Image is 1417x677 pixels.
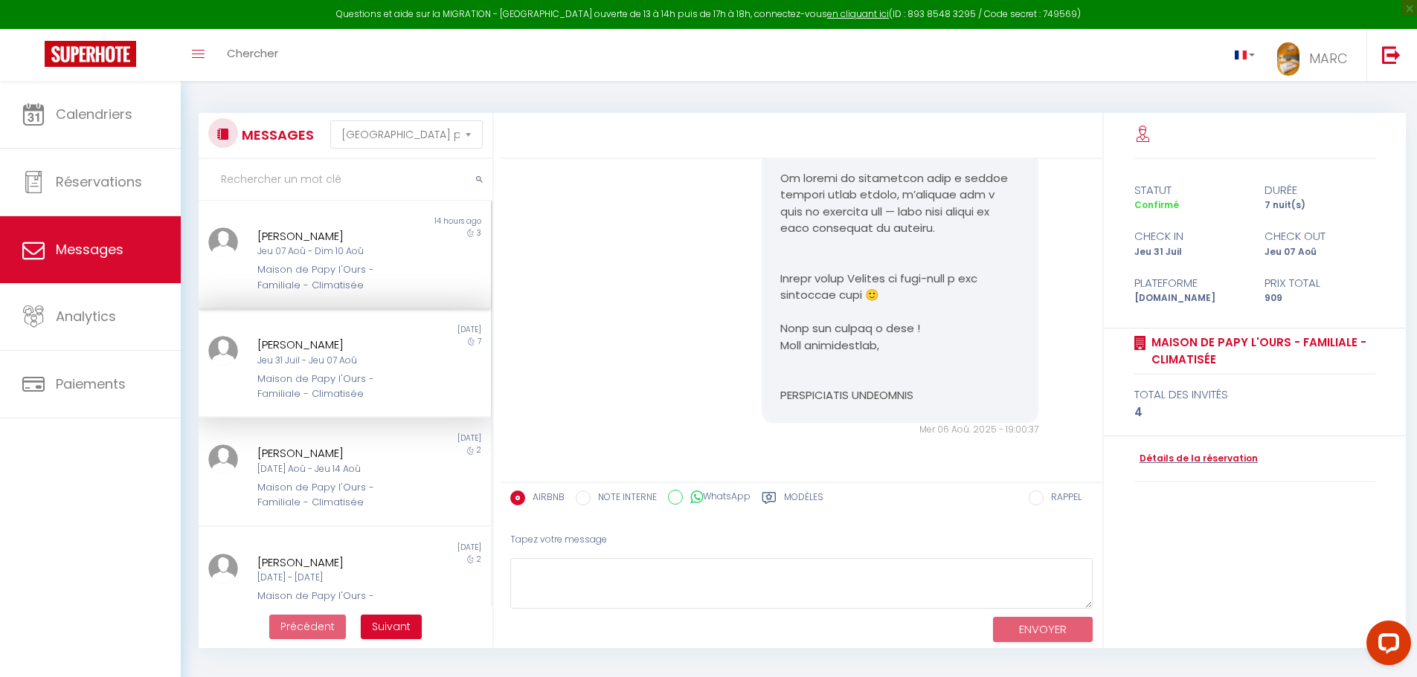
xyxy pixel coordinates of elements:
[477,227,481,239] span: 3
[784,490,823,509] label: Modèles
[361,615,422,640] button: Next
[1134,198,1179,211] span: Confirmé
[478,336,481,347] span: 7
[208,554,238,583] img: ...
[1355,615,1417,677] iframe: LiveChat chat widget
[1125,227,1255,245] div: check in
[257,262,408,293] div: Maison de Papy l'Ours - Familiale - Climatisée
[257,554,408,571] div: [PERSON_NAME]
[257,444,408,462] div: [PERSON_NAME]
[257,589,408,619] div: Maison de Papy l'Ours - Familiale - Climatisée
[1266,29,1366,81] a: ... MARC
[683,490,751,506] label: WhatsApp
[208,227,238,257] img: ...
[1125,245,1255,259] div: Jeu 31 Juil
[257,462,408,476] div: [DATE] Aoû - Jeu 14 Aoû
[227,45,278,61] span: Chercher
[1255,274,1385,292] div: Prix total
[1134,386,1376,404] div: total des invités
[56,172,142,191] span: Réservations
[1146,334,1376,369] a: Maison de Papy l'Ours - Familiale - Climatisée
[208,336,238,366] img: ...
[56,105,132,123] span: Calendriers
[257,354,408,368] div: Jeu 31 Juil - Jeu 07 Aoû
[257,372,408,402] div: Maison de Papy l'Ours - Familiale - Climatisée
[1255,181,1385,199] div: durée
[591,490,657,507] label: NOTE INTERNE
[257,244,408,259] div: Jeu 07 Aoû - Dim 10 Aoû
[1255,227,1385,245] div: check out
[56,307,116,325] span: Analytics
[477,554,481,565] span: 2
[45,41,136,67] img: Super Booking
[257,336,408,354] div: [PERSON_NAME]
[257,480,408,511] div: Maison de Papy l'Ours - Familiale - Climatisée
[1125,181,1255,199] div: statut
[1277,42,1299,76] img: ...
[208,444,238,474] img: ...
[269,615,346,640] button: Previous
[1125,274,1255,292] div: Plateforme
[525,490,565,507] label: AIRBNB
[238,118,314,152] h3: MESSAGES
[344,542,490,554] div: [DATE]
[344,216,490,227] div: 14 hours ago
[344,433,490,444] div: [DATE]
[1255,198,1385,213] div: 7 nuit(s)
[1309,49,1348,68] span: MARC
[216,29,289,81] a: Chercher
[56,375,126,393] span: Paiements
[827,7,889,20] a: en cliquant ici
[762,423,1038,437] div: Mer 06 Aoû. 2025 - 19:00:37
[344,324,490,336] div: [DATE]
[1134,452,1258,466] a: Détails de la réservation
[1134,404,1376,421] div: 4
[1255,245,1385,259] div: Jeu 07 Aoû
[1125,291,1255,305] div: [DOMAIN_NAME]
[199,159,492,201] input: Rechercher un mot clé
[257,227,408,245] div: [PERSON_NAME]
[56,240,123,259] span: Messages
[993,617,1093,643] button: ENVOYER
[510,522,1093,558] div: Tapez votre message
[1255,291,1385,305] div: 909
[1044,490,1082,507] label: RAPPEL
[477,444,481,456] span: 2
[257,571,408,585] div: [DATE] - [DATE]
[372,619,411,634] span: Suivant
[1382,45,1401,64] img: logout
[280,619,335,634] span: Précédent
